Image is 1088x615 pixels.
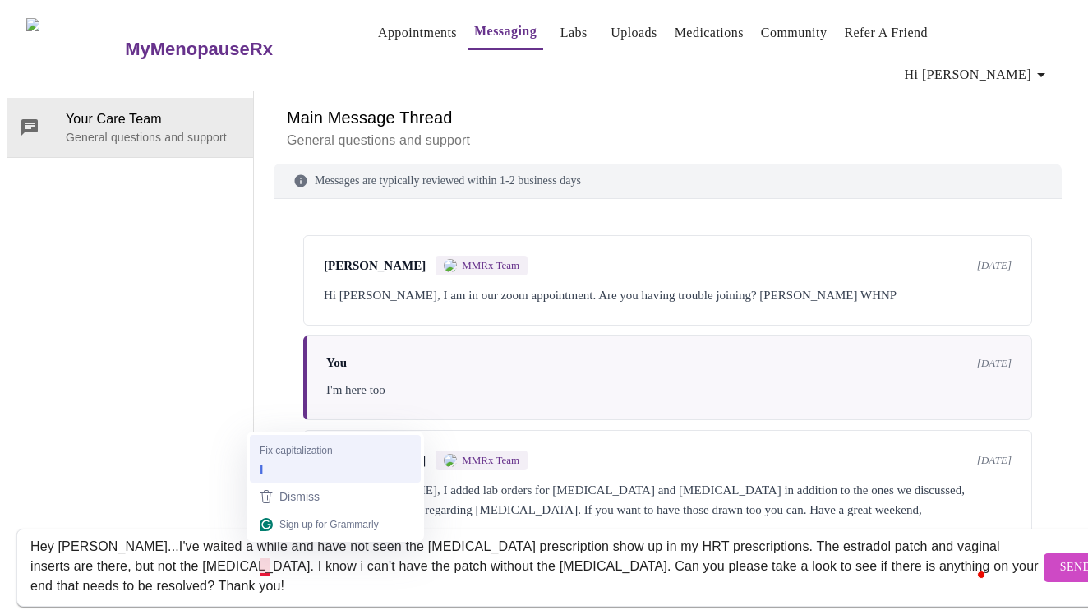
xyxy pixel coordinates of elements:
[324,480,1012,539] div: Hi [PERSON_NAME], I added lab orders for [MEDICAL_DATA] and [MEDICAL_DATA] in addition to the one...
[125,39,273,60] h3: MyMenopauseRx
[547,16,600,49] button: Labs
[468,15,543,50] button: Messaging
[378,21,457,44] a: Appointments
[675,21,744,44] a: Medications
[324,259,426,273] span: [PERSON_NAME]
[30,541,1040,594] textarea: Send a message about your appointment
[287,104,1049,131] h6: Main Message Thread
[462,259,519,272] span: MMRx Team
[560,21,588,44] a: Labs
[444,259,457,272] img: MMRX
[324,285,1012,305] div: Hi [PERSON_NAME], I am in our zoom appointment. Are you having trouble joining? [PERSON_NAME] WHNP
[371,16,463,49] button: Appointments
[444,454,457,467] img: MMRX
[274,164,1062,199] div: Messages are typically reviewed within 1-2 business days
[604,16,664,49] button: Uploads
[844,21,928,44] a: Refer a Friend
[7,98,253,157] div: Your Care TeamGeneral questions and support
[611,21,657,44] a: Uploads
[326,356,347,370] span: You
[287,131,1049,150] p: General questions and support
[668,16,750,49] button: Medications
[977,259,1012,272] span: [DATE]
[326,380,1012,400] div: I'm here too
[754,16,834,49] button: Community
[26,18,123,80] img: MyMenopauseRx Logo
[837,16,934,49] button: Refer a Friend
[474,20,537,43] a: Messaging
[123,21,339,78] a: MyMenopauseRx
[905,63,1051,86] span: Hi [PERSON_NAME]
[66,109,240,129] span: Your Care Team
[66,129,240,146] p: General questions and support
[977,454,1012,467] span: [DATE]
[898,58,1058,91] button: Hi [PERSON_NAME]
[977,357,1012,370] span: [DATE]
[462,454,519,467] span: MMRx Team
[761,21,828,44] a: Community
